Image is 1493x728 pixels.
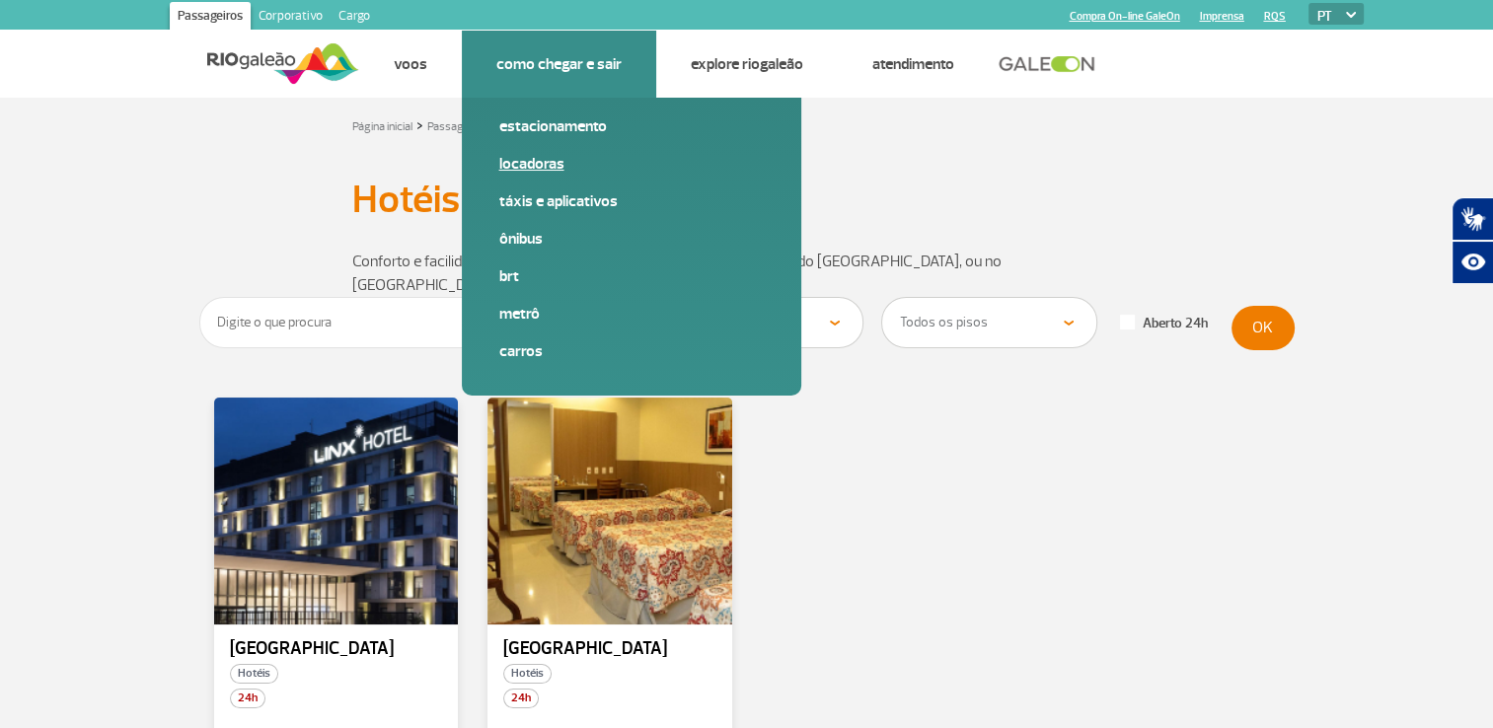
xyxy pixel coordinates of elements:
a: Passageiros [170,2,251,34]
a: RQS [1264,10,1286,23]
p: [GEOGRAPHIC_DATA] [503,639,716,659]
span: 24h [230,689,265,708]
span: 24h [503,689,539,708]
p: Conforto e facilidade é se hospedar no [GEOGRAPHIC_DATA], dentro do [GEOGRAPHIC_DATA], ou no [GEO... [352,250,1142,297]
span: Hotéis [503,664,552,684]
a: BRT [499,265,764,287]
span: Hotéis [230,664,278,684]
h1: Hotéis [352,182,1142,216]
a: Corporativo [251,2,331,34]
a: Como chegar e sair [496,54,622,74]
a: Estacionamento [499,115,764,137]
a: Imprensa [1200,10,1244,23]
a: Cargo [331,2,378,34]
a: Passageiros [427,119,486,134]
a: > [416,113,423,136]
a: Atendimento [872,54,954,74]
input: Digite o que procura [199,297,632,348]
label: Aberto 24h [1120,315,1208,332]
a: Locadoras [499,153,764,175]
button: OK [1232,306,1295,350]
p: [GEOGRAPHIC_DATA] [230,639,443,659]
a: Carros [499,340,764,362]
a: Metrô [499,303,764,325]
button: Abrir tradutor de língua de sinais. [1452,197,1493,241]
a: Explore RIOgaleão [691,54,803,74]
a: Página inicial [352,119,412,134]
a: Compra On-line GaleOn [1070,10,1180,23]
a: Táxis e aplicativos [499,190,764,212]
a: Ônibus [499,228,764,250]
button: Abrir recursos assistivos. [1452,241,1493,284]
a: Voos [394,54,427,74]
div: Plugin de acessibilidade da Hand Talk. [1452,197,1493,284]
